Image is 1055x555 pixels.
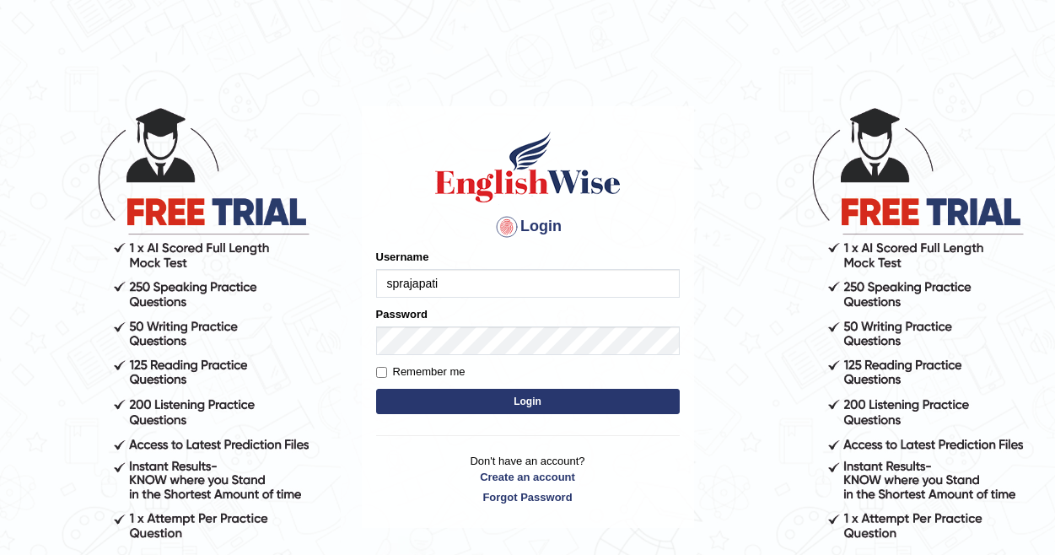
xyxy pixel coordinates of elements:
label: Username [376,249,429,265]
p: Don't have an account? [376,453,680,505]
a: Create an account [376,469,680,485]
h4: Login [376,213,680,240]
a: Forgot Password [376,489,680,505]
button: Login [376,389,680,414]
label: Remember me [376,364,466,380]
input: Remember me [376,367,387,378]
img: Logo of English Wise sign in for intelligent practice with AI [432,129,624,205]
label: Password [376,306,428,322]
